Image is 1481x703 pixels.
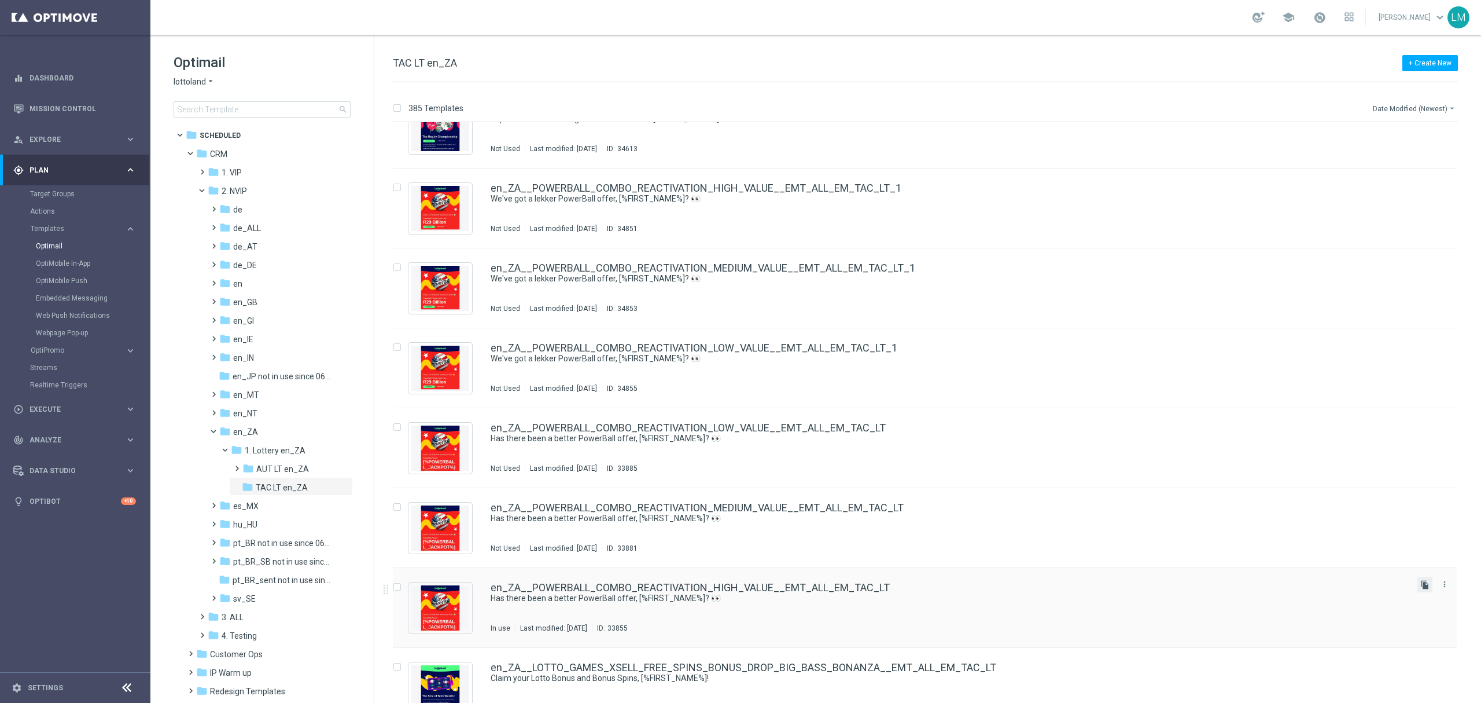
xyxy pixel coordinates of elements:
div: ID: [602,144,638,153]
span: Explore [30,136,125,143]
span: 2. NVIP [222,186,247,196]
a: We've got a lekker PowerBall offer, [%FIRST_NAME%]? 👀 [491,273,1381,284]
div: Realtime Triggers [30,376,149,394]
a: [PERSON_NAME]keyboard_arrow_down [1377,9,1447,26]
div: Last modified: [DATE] [525,304,602,313]
i: gps_fixed [13,165,24,175]
a: We've got a lekker PowerBall offer, [%FIRST_NAME%]? 👀 [491,353,1381,364]
i: folder [219,222,231,233]
div: Webpage Pop-up [36,324,149,342]
img: 33885.jpeg [411,426,469,471]
span: Customer Ops [210,649,263,660]
span: en_GI [233,316,254,326]
i: track_changes [13,435,24,445]
span: pt_BR not in use since 06/2025 [233,538,333,548]
div: Optimail [36,237,149,255]
img: 34855.jpeg [411,346,469,391]
div: OptiMobile Push [36,272,149,290]
div: ID: [592,624,628,633]
span: hu_HU [233,519,257,530]
div: Not Used [491,144,520,153]
span: lottoland [174,76,206,87]
button: gps_fixed Plan keyboard_arrow_right [13,166,137,175]
a: Has there been a better PowerBall offer, [%FIRST_NAME%]? 👀 [491,593,1381,604]
span: sv_SE [233,594,256,604]
i: arrow_drop_down [1447,104,1457,113]
div: We've got a lekker PowerBall offer, [%FIRST_NAME%]? 👀 [491,353,1408,364]
span: OptiPromo [31,347,113,354]
div: Data Studio [13,466,125,476]
a: Has there been a better PowerBall offer, [%FIRST_NAME%]? 👀 [491,513,1381,524]
a: en_ZA__POWERBALL_COMBO_REACTIVATION_HIGH_VALUE__EMT_ALL_EM_TAC_LT [491,583,890,593]
div: ID: [602,224,638,233]
span: Plan [30,167,125,174]
div: Press SPACE to select this row. [381,169,1479,248]
div: 33881 [617,544,638,553]
span: en_GB [233,297,257,307]
i: folder [186,129,197,141]
img: 34613.jpeg [411,106,469,151]
i: folder [196,648,208,660]
div: Data Studio keyboard_arrow_right [13,466,137,475]
div: ID: [602,464,638,473]
span: TAC LT en_ZA [393,57,457,69]
div: Streams [30,359,149,376]
div: Last modified: [DATE] [525,464,602,473]
div: OptiPromo [30,342,149,359]
div: Target Groups [30,185,149,203]
div: ID: [602,384,638,393]
i: folder [219,370,230,382]
button: file_copy [1417,577,1432,592]
input: Search Template [174,101,351,118]
div: Has there been a better PowerBall offer, [%FIRST_NAME%]? 👀 [491,593,1408,604]
i: folder [219,537,231,548]
button: play_circle_outline Execute keyboard_arrow_right [13,405,137,414]
i: folder [219,259,231,270]
a: en_ZA__POWERBALL_COMBO_REACTIVATION_MEDIUM_VALUE__EMT_ALL_EM_TAC_LT_1 [491,263,915,273]
span: pt_BR_sent not in use since 06/2025 [233,575,333,585]
div: We've got a lekker PowerBall offer, [%FIRST_NAME%]? 👀 [491,193,1408,204]
button: equalizer Dashboard [13,74,137,83]
img: 34853.jpeg [411,266,469,311]
div: 34853 [617,304,638,313]
i: keyboard_arrow_right [125,134,136,145]
div: Press SPACE to select this row. [381,408,1479,488]
i: folder [208,185,219,196]
span: IP Warm up [210,668,252,678]
div: OptiPromo keyboard_arrow_right [30,346,137,355]
i: arrow_drop_down [206,76,215,87]
div: Last modified: [DATE] [515,624,592,633]
div: Press SPACE to select this row. [381,488,1479,568]
a: Target Groups [30,189,120,199]
button: Templates keyboard_arrow_right [30,224,137,233]
span: school [1282,11,1295,24]
a: en_ZA__POWERBALL_COMBO_REACTIVATION_MEDIUM_VALUE__EMT_ALL_EM_TAC_LT [491,503,904,513]
div: 33885 [617,464,638,473]
span: 1. VIP [222,167,242,178]
span: TAC LT en_ZA [256,482,308,493]
span: Analyze [30,437,125,444]
h1: Optimail [174,53,351,72]
div: Templates [31,225,125,232]
div: Mission Control [13,104,137,113]
i: folder [219,555,231,567]
span: 4. Testing [222,631,257,641]
div: Press SPACE to select this row. [381,248,1479,328]
a: Dashboard [30,63,136,93]
button: lightbulb Optibot +10 [13,497,137,506]
i: folder [219,574,230,585]
div: Not Used [491,224,520,233]
button: lottoland arrow_drop_down [174,76,215,87]
a: Settings [28,684,63,691]
button: Date Modified (Newest)arrow_drop_down [1372,101,1458,115]
div: ID: [602,304,638,313]
span: en_MT [233,390,259,400]
div: track_changes Analyze keyboard_arrow_right [13,435,137,445]
i: folder [196,685,208,697]
div: Press SPACE to select this row. [381,568,1479,648]
span: CRM [210,149,227,159]
a: OptiMobile In-App [36,259,120,268]
a: Embedded Messaging [36,294,120,303]
div: In use [491,624,510,633]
